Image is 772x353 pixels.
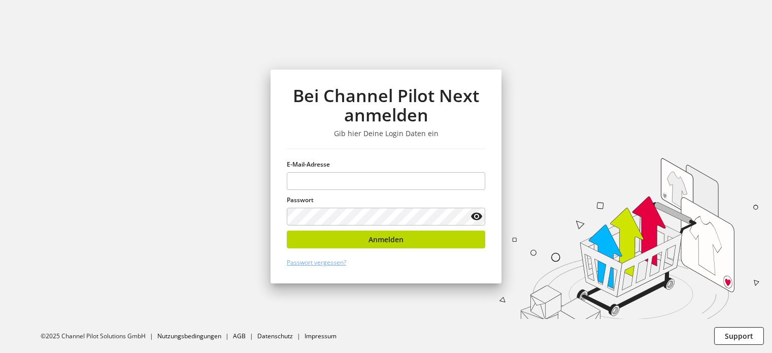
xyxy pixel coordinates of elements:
span: Support [725,331,753,341]
span: Passwort [287,196,314,204]
a: Impressum [305,332,337,340]
a: AGB [233,332,246,340]
button: Support [714,327,764,345]
h3: Gib hier Deine Login Daten ein [287,129,485,138]
a: Datenschutz [257,332,293,340]
button: Anmelden [287,231,485,248]
span: Anmelden [368,234,404,245]
li: ©2025 Channel Pilot Solutions GmbH [41,332,157,341]
a: Nutzungsbedingungen [157,332,221,340]
h1: Bei Channel Pilot Next anmelden [287,86,485,125]
a: Passwort vergessen? [287,258,346,267]
span: E-Mail-Adresse [287,160,330,169]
